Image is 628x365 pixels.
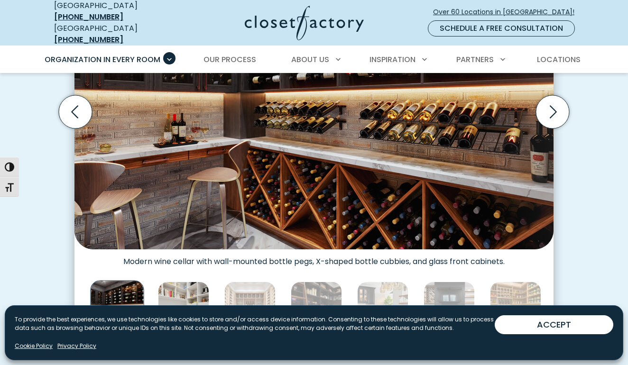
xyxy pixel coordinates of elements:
[291,282,342,333] img: Upscale pantry with black cabinetry, integrated ladder, deep green stone countertops, organized b...
[456,54,494,65] span: Partners
[495,315,613,334] button: ACCEPT
[532,91,573,132] button: Next slide
[45,54,160,65] span: Organization in Every Room
[357,282,408,333] img: Sophisticated bar design in a dining space with glass-front black cabinets, white marble backspla...
[55,91,96,132] button: Previous slide
[490,282,541,333] img: Custom walk-in pantry with light wood tones with wine racks, spice shelves, and built-in storage ...
[54,23,170,46] div: [GEOGRAPHIC_DATA]
[428,20,575,36] a: Schedule a Free Consultation
[245,6,364,40] img: Closet Factory Logo
[38,46,590,73] nav: Primary Menu
[15,315,495,332] p: To provide the best experiences, we use technologies like cookies to store and/or access device i...
[90,280,144,334] img: Modern wine room with black shelving, exposed brick walls, under-cabinet lighting, and marble cou...
[54,34,123,45] a: [PHONE_NUMBER]
[433,7,582,17] span: Over 60 Locations in [GEOGRAPHIC_DATA]!
[57,342,96,350] a: Privacy Policy
[424,282,475,333] img: Custom wine bar with wine lattice and custom bar cabinetry
[224,282,276,333] img: Premium wine cellar featuring wall-mounted bottle racks, central tasting area with glass shelving...
[54,11,123,22] a: [PHONE_NUMBER]
[537,54,581,65] span: Locations
[15,342,53,350] a: Cookie Policy
[203,54,256,65] span: Our Process
[158,282,209,333] img: Organized white pantry with wine bottle storage, pull-out drawers, wire baskets, cookbooks, and c...
[369,54,416,65] span: Inspiration
[433,4,582,20] a: Over 60 Locations in [GEOGRAPHIC_DATA]!
[291,54,329,65] span: About Us
[74,249,554,266] figcaption: Modern wine cellar with wall-mounted bottle pegs, X-shaped bottle cubbies, and glass front cabinets.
